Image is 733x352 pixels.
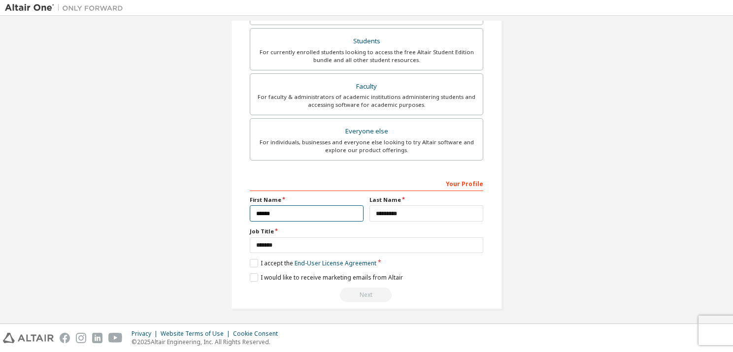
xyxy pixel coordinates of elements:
div: For individuals, businesses and everyone else looking to try Altair software and explore our prod... [256,138,477,154]
img: facebook.svg [60,333,70,343]
div: Faculty [256,80,477,94]
img: Altair One [5,3,128,13]
img: linkedin.svg [92,333,102,343]
div: For currently enrolled students looking to access the free Altair Student Edition bundle and all ... [256,48,477,64]
div: Website Terms of Use [161,330,233,338]
p: © 2025 Altair Engineering, Inc. All Rights Reserved. [132,338,284,346]
div: Read and acccept EULA to continue [250,288,483,302]
label: First Name [250,196,364,204]
label: I accept the [250,259,376,267]
label: Job Title [250,227,483,235]
div: Privacy [132,330,161,338]
a: End-User License Agreement [295,259,376,267]
img: youtube.svg [108,333,123,343]
div: Your Profile [250,175,483,191]
label: I would like to receive marketing emails from Altair [250,273,403,282]
div: For faculty & administrators of academic institutions administering students and accessing softwa... [256,93,477,109]
img: altair_logo.svg [3,333,54,343]
img: instagram.svg [76,333,86,343]
label: Last Name [369,196,483,204]
div: Everyone else [256,125,477,138]
div: Students [256,34,477,48]
div: Cookie Consent [233,330,284,338]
